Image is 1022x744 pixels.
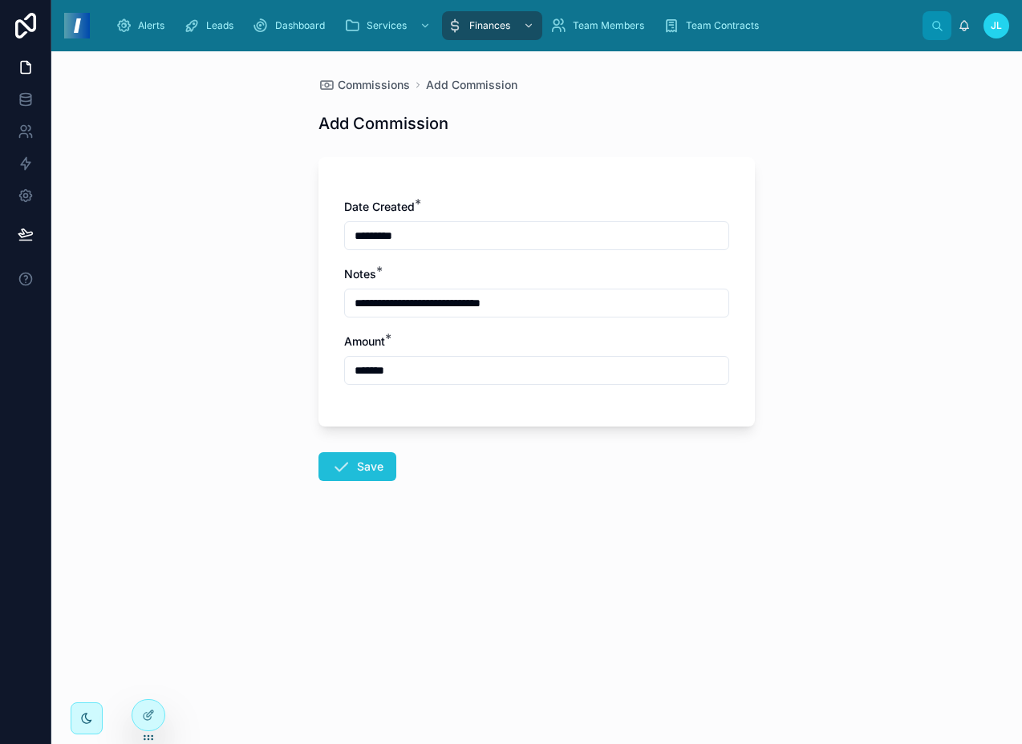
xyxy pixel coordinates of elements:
div: scrollable content [103,8,923,43]
a: Services [339,11,439,40]
a: Leads [179,11,245,40]
span: Leads [206,19,233,32]
button: Save [318,452,396,481]
span: Commissions [338,77,410,93]
span: Finances [469,19,510,32]
span: Date Created [344,200,415,213]
a: Team Members [545,11,655,40]
span: JL [991,19,1002,32]
span: Alerts [138,19,164,32]
span: Amount [344,334,385,348]
a: Dashboard [248,11,336,40]
span: Dashboard [275,19,325,32]
span: Team Members [573,19,644,32]
a: Finances [442,11,542,40]
a: Commissions [318,77,410,93]
span: Notes [344,267,376,281]
a: Team Contracts [659,11,770,40]
a: Add Commission [426,77,517,93]
span: Services [367,19,407,32]
h1: Add Commission [318,112,448,135]
span: Team Contracts [686,19,759,32]
img: App logo [64,13,90,38]
a: Alerts [111,11,176,40]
